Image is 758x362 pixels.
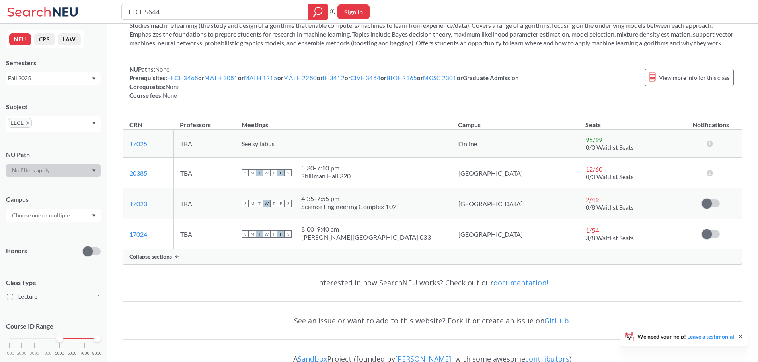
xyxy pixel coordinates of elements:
[92,169,96,172] svg: Dropdown arrow
[128,5,302,19] input: Class, professor, course number, "phrase"
[277,200,284,207] span: F
[8,211,75,220] input: Choose one or multiple
[129,230,147,238] a: 17024
[337,4,370,19] button: Sign In
[129,65,519,100] div: NUPaths: Prerequisites: or or or or or or or or Graduate Admission Corequisites: Course fees:
[9,33,31,45] button: NEU
[277,169,284,176] span: F
[493,278,548,287] a: documentation!
[256,200,263,207] span: T
[544,316,569,325] a: GitHub
[173,112,235,130] th: Professors
[6,209,101,222] div: Dropdown arrow
[173,219,235,250] td: TBA
[586,234,634,242] span: 3/8 Waitlist Seats
[7,292,101,302] label: Lecture
[173,158,235,188] td: TBA
[97,292,101,301] span: 1
[687,333,734,340] a: Leave a testimonial
[6,58,101,67] div: Semesters
[263,169,270,176] span: W
[680,112,742,130] th: Notifications
[166,83,180,90] span: None
[34,33,55,45] button: CPS
[452,219,579,250] td: [GEOGRAPHIC_DATA]
[284,169,292,176] span: S
[452,158,579,188] td: [GEOGRAPHIC_DATA]
[30,351,39,356] span: 3000
[351,74,380,81] a: CIVE 3464
[92,351,102,356] span: 8000
[301,233,431,241] div: [PERSON_NAME][GEOGRAPHIC_DATA] 033
[284,230,292,238] span: S
[586,165,602,173] span: 12 / 60
[92,77,96,81] svg: Dropdown arrow
[6,164,101,177] div: Dropdown arrow
[301,225,431,233] div: 8:00 - 9:40 am
[26,121,29,125] svg: X to remove pill
[6,246,27,256] p: Honors
[129,140,147,147] a: 17025
[301,195,396,203] div: 4:35 - 7:55 pm
[283,74,317,81] a: MATH 2280
[452,130,579,158] td: Online
[242,230,249,238] span: S
[235,112,452,130] th: Meetings
[92,214,96,217] svg: Dropdown arrow
[249,230,256,238] span: M
[80,351,90,356] span: 7000
[67,351,77,356] span: 6000
[263,200,270,207] span: W
[586,226,599,234] span: 1 / 54
[301,164,351,172] div: 5:30 - 7:10 pm
[586,196,599,203] span: 2 / 49
[637,334,734,339] span: We need your help!
[6,150,101,159] div: NU Path
[242,200,249,207] span: S
[8,118,32,128] span: EECEX to remove pill
[263,230,270,238] span: W
[423,74,456,81] a: MGSC 2301
[42,351,52,356] span: 4000
[92,122,96,125] svg: Dropdown arrow
[129,120,142,129] div: CRN
[242,169,249,176] span: S
[6,278,101,287] span: Class Type
[242,140,275,147] span: See syllabus
[586,173,634,180] span: 0/0 Waitlist Seats
[301,203,396,211] div: Science Engineering Complex 102
[6,195,101,204] div: Campus
[163,92,177,99] span: None
[167,74,198,81] a: EECE 3468
[123,309,742,332] div: See an issue or want to add to this website? Fork it or create an issue on .
[270,230,277,238] span: T
[6,322,101,331] p: Course ID Range
[256,230,263,238] span: T
[6,103,101,111] div: Subject
[6,72,101,85] div: Fall 2025Dropdown arrow
[579,112,680,130] th: Seats
[313,6,323,17] svg: magnifying glass
[129,21,735,47] section: Studies machine learning (the study and design of algorithms that enable computers/machines to le...
[129,253,172,260] span: Collapse sections
[323,74,345,81] a: IE 3412
[244,74,277,81] a: MATH 1215
[249,169,256,176] span: M
[129,200,147,207] a: 17023
[204,74,238,81] a: MATH 3081
[123,249,742,264] div: Collapse sections
[256,169,263,176] span: T
[270,200,277,207] span: T
[173,130,235,158] td: TBA
[452,112,579,130] th: Campus
[308,4,328,20] div: magnifying glass
[586,143,634,151] span: 0/0 Waitlist Seats
[123,271,742,294] div: Interested in how SearchNEU works? Check out our
[55,351,64,356] span: 5000
[659,73,729,83] span: View more info for this class
[173,188,235,219] td: TBA
[586,136,602,143] span: 95 / 99
[386,74,417,81] a: BIOE 2365
[452,188,579,219] td: [GEOGRAPHIC_DATA]
[284,200,292,207] span: S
